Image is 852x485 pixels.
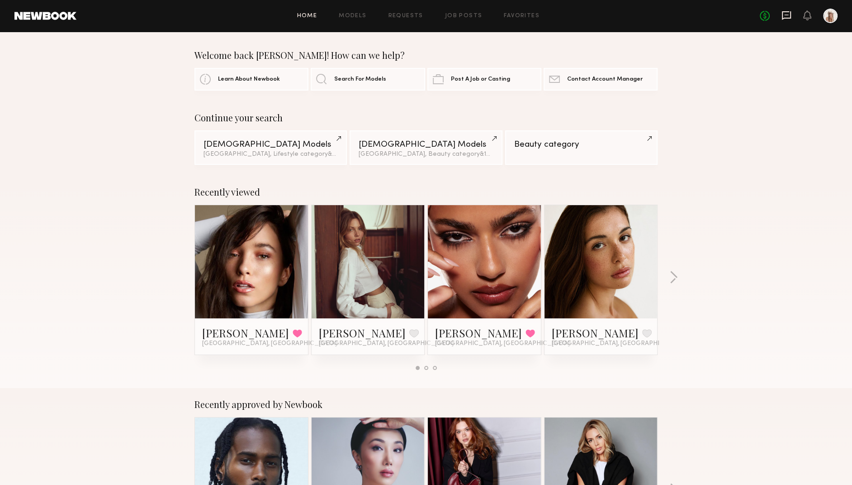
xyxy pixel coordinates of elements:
[297,13,317,19] a: Home
[359,140,493,149] div: [DEMOGRAPHIC_DATA] Models
[514,140,648,149] div: Beauty category
[334,77,386,82] span: Search For Models
[388,13,423,19] a: Requests
[445,13,483,19] a: Job Posts
[427,68,541,91] a: Post A Job or Casting
[505,130,658,165] a: Beauty category
[194,68,308,91] a: Learn About Newbook
[359,151,493,158] div: [GEOGRAPHIC_DATA], Beauty category
[435,326,522,340] a: [PERSON_NAME]
[328,151,367,157] span: & 1 other filter
[552,326,639,340] a: [PERSON_NAME]
[194,112,658,123] div: Continue your search
[552,340,686,347] span: [GEOGRAPHIC_DATA], [GEOGRAPHIC_DATA]
[319,340,454,347] span: [GEOGRAPHIC_DATA], [GEOGRAPHIC_DATA]
[202,340,337,347] span: [GEOGRAPHIC_DATA], [GEOGRAPHIC_DATA]
[311,68,425,91] a: Search For Models
[194,399,658,410] div: Recently approved by Newbook
[339,13,366,19] a: Models
[194,187,658,197] div: Recently viewed
[350,130,502,165] a: [DEMOGRAPHIC_DATA] Models[GEOGRAPHIC_DATA], Beauty category&1other filter
[194,130,347,165] a: [DEMOGRAPHIC_DATA] Models[GEOGRAPHIC_DATA], Lifestyle category&1other filter
[544,68,658,91] a: Contact Account Manager
[204,140,338,149] div: [DEMOGRAPHIC_DATA] Models
[319,326,406,340] a: [PERSON_NAME]
[194,50,658,61] div: Welcome back [PERSON_NAME]! How can we help?
[202,326,289,340] a: [PERSON_NAME]
[480,151,519,157] span: & 1 other filter
[451,77,510,82] span: Post A Job or Casting
[504,13,540,19] a: Favorites
[567,77,643,82] span: Contact Account Manager
[435,340,570,347] span: [GEOGRAPHIC_DATA], [GEOGRAPHIC_DATA]
[204,151,338,158] div: [GEOGRAPHIC_DATA], Lifestyle category
[218,77,280,82] span: Learn About Newbook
